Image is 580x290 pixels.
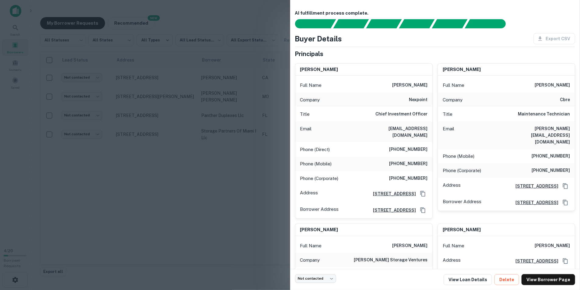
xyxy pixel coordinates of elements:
h6: [PERSON_NAME] [535,82,570,89]
h6: cbre [560,96,570,104]
p: Full Name [443,242,464,249]
p: Phone (Corporate) [300,175,339,182]
button: Copy Address [418,189,427,198]
h6: [PERSON_NAME] [392,242,427,249]
h5: Principals [295,49,324,58]
h6: [EMAIL_ADDRESS][DOMAIN_NAME] [354,125,427,139]
div: Your request is received and processing... [333,19,369,28]
div: Sending borrower request to AI... [288,19,333,28]
p: Company [300,256,320,264]
a: [STREET_ADDRESS] [368,207,416,214]
p: Phone (Direct) [300,146,330,153]
a: [STREET_ADDRESS] [511,183,558,189]
h6: [PERSON_NAME] [392,82,427,89]
a: View Borrower Page [522,274,575,285]
h6: [PHONE_NUMBER] [389,160,427,168]
p: Title [443,111,452,118]
a: [STREET_ADDRESS] [511,258,558,264]
h6: Maintenance Technician [518,111,570,118]
h6: [PERSON_NAME] [300,66,338,73]
p: Company [443,96,462,104]
p: Full Name [300,82,322,89]
p: Borrower Address [443,198,481,207]
h4: Buyer Details [295,33,342,44]
p: Email [443,125,454,145]
h6: nexpoint [409,96,427,104]
p: Address [300,189,318,198]
div: AI fulfillment process complete. [465,19,513,28]
p: Full Name [443,82,464,89]
div: Not contacted [295,274,336,283]
iframe: Chat Widget [550,241,580,271]
h6: [PHONE_NUMBER] [389,146,427,153]
a: View Loan Details [444,274,492,285]
button: Copy Address [418,206,427,215]
h6: [PHONE_NUMBER] [532,153,570,160]
p: Address [443,256,461,266]
h6: [PERSON_NAME][EMAIL_ADDRESS][DOMAIN_NAME] [497,125,570,145]
div: Documents found, AI parsing details... [366,19,402,28]
p: Email [300,125,312,139]
button: Copy Address [561,182,570,191]
h6: [PERSON_NAME] [535,242,570,249]
p: Title [300,111,310,118]
h6: [PHONE_NUMBER] [532,167,570,174]
p: Address [443,182,461,191]
h6: [PERSON_NAME] [300,226,338,233]
p: Company [300,96,320,104]
h6: [PERSON_NAME] storage ventures [354,256,427,264]
p: Phone (Mobile) [443,153,474,160]
button: Copy Address [561,198,570,207]
a: [STREET_ADDRESS] [368,190,416,197]
div: Principals found, still searching for contact information. This may take time... [432,19,467,28]
h6: [PHONE_NUMBER] [389,175,427,182]
p: Phone (Mobile) [300,160,332,168]
p: Borrower Address [300,206,339,215]
h6: [PERSON_NAME] [443,226,481,233]
h6: [PERSON_NAME] [443,66,481,73]
p: Full Name [300,242,322,249]
a: [STREET_ADDRESS] [511,199,558,206]
button: Delete [494,274,519,285]
h6: AI fulfillment process complete. [295,10,575,17]
h6: Chief Investment Officer [375,111,427,118]
div: Principals found, AI now looking for contact information... [399,19,434,28]
p: Phone (Corporate) [443,167,481,174]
